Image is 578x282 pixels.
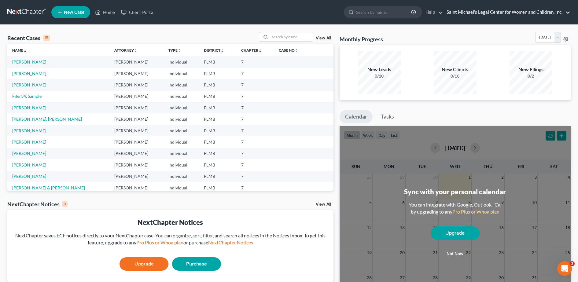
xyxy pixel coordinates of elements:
a: Pro Plus or Whoa plan [136,240,183,245]
td: [PERSON_NAME] [109,125,164,136]
td: FLMB [199,136,236,148]
td: [PERSON_NAME] [109,136,164,148]
td: [PERSON_NAME] [109,182,164,193]
td: Individual [164,102,199,113]
div: Sync with your personal calendar [404,187,506,196]
td: Individual [164,113,199,125]
td: Individual [164,136,199,148]
div: 0/10 [358,73,401,79]
td: [PERSON_NAME] [109,148,164,159]
div: NextChapter saves ECF notices directly to your NextChapter case. You can organize, sort, filter, ... [12,232,329,246]
a: Saint Michael's Legal Center for Women and Children, Inc. [444,7,570,18]
div: New Leads [358,66,401,73]
a: Typeunfold_more [168,48,181,53]
td: 7 [236,91,274,102]
td: Individual [164,159,199,170]
div: New Clients [434,66,477,73]
td: [PERSON_NAME] [109,91,164,102]
span: New Case [64,10,84,15]
a: NextChapter Notices [208,240,253,245]
iframe: Intercom live chat [557,261,572,276]
td: Individual [164,68,199,79]
td: FLMB [199,113,236,125]
a: Chapterunfold_more [241,48,262,53]
td: Individual [164,148,199,159]
td: 7 [236,113,274,125]
td: FLMB [199,171,236,182]
td: FLMB [199,159,236,170]
td: 7 [236,125,274,136]
td: [PERSON_NAME] [109,159,164,170]
td: [PERSON_NAME] [109,56,164,68]
button: Not now [431,248,480,260]
i: unfold_more [134,49,138,53]
td: Individual [164,171,199,182]
a: [PERSON_NAME] [12,71,46,76]
a: Pro Plus or Whoa plan [452,209,499,214]
div: 0/10 [434,73,477,79]
a: Purchase [172,257,221,271]
div: 0 [62,201,68,207]
h3: Monthly Progress [340,35,383,43]
input: Search by name... [356,6,412,18]
a: [PERSON_NAME] [12,105,46,110]
div: 15 [43,35,50,41]
td: [PERSON_NAME] [109,68,164,79]
td: [PERSON_NAME] [109,79,164,90]
td: [PERSON_NAME] [109,102,164,113]
td: 7 [236,159,274,170]
td: FLMB [199,91,236,102]
i: unfold_more [23,49,27,53]
td: FLMB [199,56,236,68]
i: unfold_more [220,49,224,53]
a: [PERSON_NAME] [12,139,46,145]
a: [PERSON_NAME], [PERSON_NAME] [12,116,82,122]
td: Individual [164,91,199,102]
div: NextChapter Notices [12,218,329,227]
i: unfold_more [258,49,262,53]
td: 7 [236,148,274,159]
td: Individual [164,125,199,136]
a: [PERSON_NAME] [12,82,46,87]
a: [PERSON_NAME] [12,128,46,133]
td: 7 [236,56,274,68]
a: [PERSON_NAME] [12,151,46,156]
i: unfold_more [178,49,181,53]
a: [PERSON_NAME] & [PERSON_NAME] [12,185,85,190]
td: FLMB [199,182,236,193]
a: Calendar [340,110,373,123]
td: 7 [236,68,274,79]
td: FLMB [199,79,236,90]
input: Search by name... [270,32,313,41]
a: Case Nounfold_more [279,48,298,53]
td: 7 [236,136,274,148]
td: 7 [236,182,274,193]
a: Home [92,7,118,18]
a: Help [422,7,443,18]
td: [PERSON_NAME] [109,171,164,182]
td: 7 [236,102,274,113]
a: Districtunfold_more [204,48,224,53]
td: FLMB [199,148,236,159]
div: Recent Cases [7,34,50,42]
span: 3 [570,261,575,266]
td: Individual [164,56,199,68]
a: View All [316,36,331,40]
td: FLMB [199,68,236,79]
td: [PERSON_NAME] [109,113,164,125]
i: unfold_more [295,49,298,53]
td: FLMB [199,102,236,113]
div: NextChapter Notices [7,200,68,208]
a: Upgrade [120,257,168,271]
td: 7 [236,171,274,182]
td: Individual [164,182,199,193]
div: 0/2 [510,73,552,79]
a: View All [316,202,331,207]
a: [PERSON_NAME] [12,59,46,64]
a: Tasks [375,110,399,123]
a: Attorneyunfold_more [114,48,138,53]
td: FLMB [199,125,236,136]
a: Nameunfold_more [12,48,27,53]
div: New Filings [510,66,552,73]
td: 7 [236,79,274,90]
